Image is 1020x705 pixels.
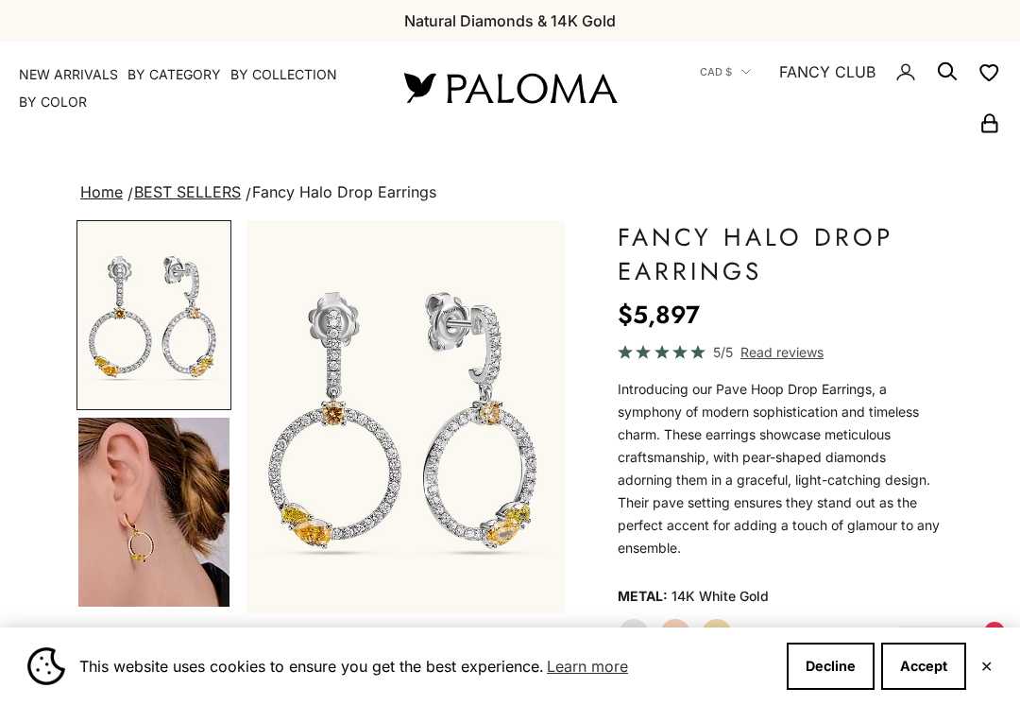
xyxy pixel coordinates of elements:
[544,652,631,680] a: Learn more
[76,180,943,206] nav: breadcrumbs
[80,182,123,201] a: Home
[740,341,824,363] span: Read reviews
[27,647,65,685] img: Cookie banner
[980,661,993,672] button: Close
[78,418,229,607] img: #YellowGold #WhiteGold #RoseGold
[618,378,943,559] div: Introducing our Pave Hoop Drop Earrings, a symphony of modern sophistication and timeless charm. ...
[618,341,943,363] a: 5/5 Read reviews
[779,60,875,84] a: FANCY CLUB
[19,65,359,112] nav: Primary navigation
[246,220,565,613] img: #WhiteGold
[700,63,732,80] span: CAD $
[79,652,772,680] span: This website uses cookies to ensure you get the best experience.
[713,341,733,363] span: 5/5
[76,220,231,410] button: Go to item 2
[661,42,1001,134] nav: Secondary navigation
[19,93,87,112] summary: By Color
[230,65,337,84] summary: By Collection
[787,643,875,690] button: Decline
[700,63,751,80] button: CAD $
[76,416,231,609] button: Go to item 4
[881,643,966,690] button: Accept
[127,65,221,84] summary: By Category
[19,65,118,84] a: NEW ARRIVALS
[252,182,436,201] span: Fancy Halo Drop Earrings
[78,222,229,408] img: #WhiteGold
[618,220,943,288] h1: Fancy Halo Drop Earrings
[618,296,700,334] sale-price: $5,897
[404,9,616,33] p: Natural Diamonds & 14K Gold
[246,220,565,613] div: Item 2 of 15
[134,182,241,201] a: BEST SELLERS
[671,582,769,610] variant-option-value: 14K White Gold
[618,582,668,610] legend: Metal:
